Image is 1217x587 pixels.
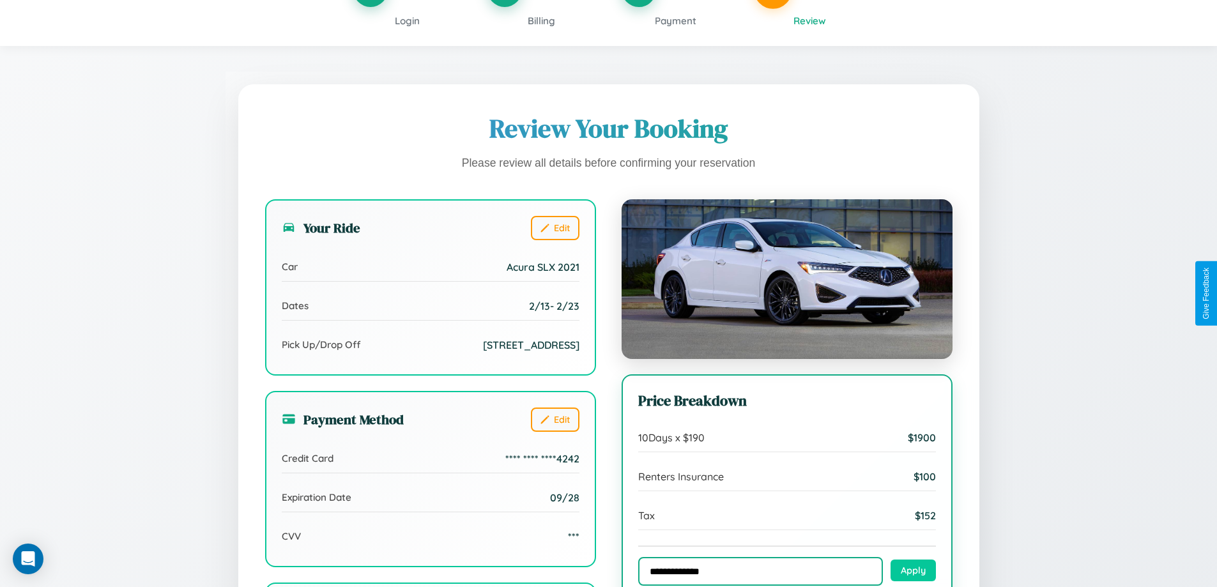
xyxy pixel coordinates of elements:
[395,15,420,27] span: Login
[13,544,43,574] div: Open Intercom Messenger
[638,470,724,483] span: Renters Insurance
[622,199,953,359] img: Acura SLX
[529,300,579,312] span: 2 / 13 - 2 / 23
[914,470,936,483] span: $ 100
[282,261,298,273] span: Car
[915,509,936,522] span: $ 152
[891,560,936,581] button: Apply
[638,509,655,522] span: Tax
[483,339,579,351] span: [STREET_ADDRESS]
[531,216,579,240] button: Edit
[282,491,351,503] span: Expiration Date
[282,300,309,312] span: Dates
[531,408,579,432] button: Edit
[908,431,936,444] span: $ 1900
[550,491,579,504] span: 09/28
[638,431,705,444] span: 10 Days x $ 190
[282,452,333,464] span: Credit Card
[528,15,555,27] span: Billing
[507,261,579,273] span: Acura SLX 2021
[282,339,361,351] span: Pick Up/Drop Off
[638,391,936,411] h3: Price Breakdown
[1202,268,1211,319] div: Give Feedback
[265,153,953,174] p: Please review all details before confirming your reservation
[655,15,696,27] span: Payment
[282,218,360,237] h3: Your Ride
[282,530,301,542] span: CVV
[265,111,953,146] h1: Review Your Booking
[282,410,404,429] h3: Payment Method
[793,15,826,27] span: Review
